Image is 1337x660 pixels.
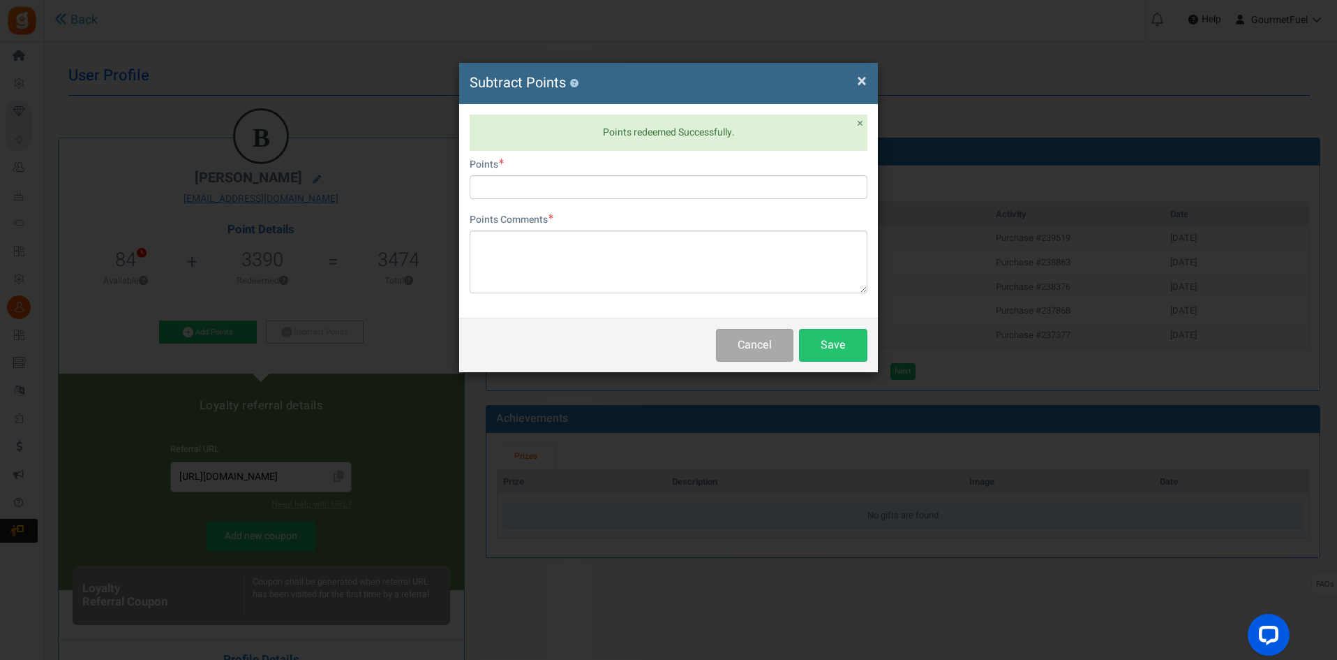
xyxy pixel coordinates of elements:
[470,73,867,94] h4: Subtract Points
[470,158,504,172] label: Points
[716,329,793,362] button: Cancel
[857,68,867,94] span: ×
[470,213,553,227] label: Points Comments
[857,115,863,132] span: ×
[569,79,578,88] button: ?
[799,329,867,362] button: Save
[470,115,867,151] div: Points redeemed Successfully.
